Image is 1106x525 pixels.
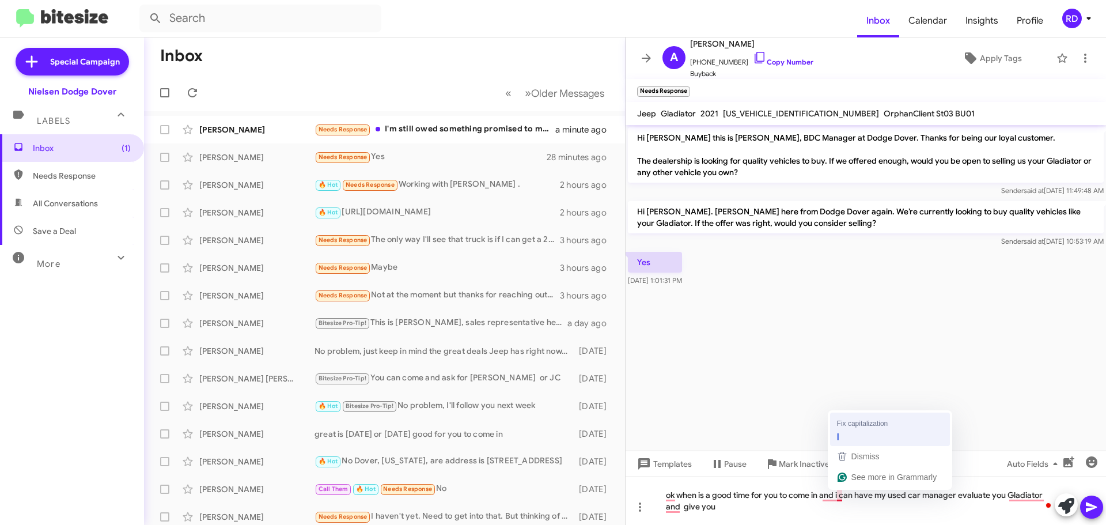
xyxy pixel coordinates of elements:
span: A [670,48,678,67]
button: Previous [498,81,518,105]
span: Pause [724,454,747,474]
div: [PERSON_NAME] [199,262,315,274]
p: Yes [628,252,682,273]
div: [PERSON_NAME] [199,235,315,246]
p: Hi [PERSON_NAME] this is [PERSON_NAME], BDC Manager at Dodge Dover. Thanks for being our loyal cu... [628,127,1104,183]
div: I'm still owed something promised to me during my sale in [DATE]. [315,123,555,136]
span: 🔥 Hot [319,402,338,410]
a: Copy Number [753,58,813,66]
div: No problem, just keep in mind the great deals Jeep has right now, like 0% for 60 [315,345,573,357]
div: great is [DATE] or [DATE] good for you to come in [315,428,573,440]
span: Mark Inactive [779,454,829,474]
span: Auto Fields [1007,454,1062,474]
span: Needs Response [383,485,432,493]
div: [DATE] [573,345,616,357]
small: Needs Response [637,86,690,97]
span: Sender [DATE] 11:49:48 AM [1001,186,1104,195]
div: [DATE] [573,484,616,495]
span: 2021 [700,108,718,119]
span: Bitesize Pro-Tip! [346,402,393,410]
div: No problem, I'll follow you next week [315,399,573,413]
div: 28 minutes ago [547,152,616,163]
span: Needs Response [319,236,368,244]
div: [PERSON_NAME] [199,318,315,329]
div: To enrich screen reader interactions, please activate Accessibility in Grammarly extension settings [626,477,1106,525]
span: 🔥 Hot [319,209,338,216]
span: [DATE] 1:01:31 PM [628,276,682,285]
a: Inbox [857,4,899,37]
div: Maybe [315,261,560,274]
h1: Inbox [160,47,203,65]
div: No Dover, [US_STATE], are address is [STREET_ADDRESS] [315,455,573,468]
a: Insights [956,4,1007,37]
span: Apply Tags [980,48,1022,69]
span: [US_VEHICLE_IDENTIFICATION_NUMBER] [723,108,879,119]
span: Bitesize Pro-Tip! [319,319,366,327]
span: said at [1024,237,1044,245]
input: Search [139,5,381,32]
div: [PERSON_NAME] [199,124,315,135]
div: a minute ago [555,124,616,135]
div: Nielsen Dodge Dover [28,86,116,97]
button: Templates [626,454,701,474]
div: a day ago [567,318,616,329]
button: Pause [701,454,756,474]
div: [PERSON_NAME] [199,179,315,191]
span: Needs Response [319,513,368,520]
nav: Page navigation example [499,81,611,105]
span: More [37,259,60,269]
span: Needs Response [319,153,368,161]
div: This is [PERSON_NAME], sales representative here at Dover Dodge [315,316,567,330]
span: Inbox [33,142,131,154]
div: [PERSON_NAME] [199,152,315,163]
div: [PERSON_NAME] [199,401,315,412]
div: [PERSON_NAME] [199,207,315,218]
p: Hi [PERSON_NAME]. [PERSON_NAME] here from Dodge Dover again. We’re currently looking to buy quali... [628,201,1104,233]
span: « [505,86,512,100]
span: Needs Response [346,181,395,188]
div: [DATE] [573,456,616,467]
span: [PHONE_NUMBER] [690,51,813,68]
div: 3 hours ago [560,290,616,301]
div: You can come and ask for [PERSON_NAME] or JC [315,372,573,385]
div: 2 hours ago [560,207,616,218]
span: (1) [122,142,131,154]
div: [PERSON_NAME] [PERSON_NAME] [199,373,315,384]
div: [DATE] [573,428,616,440]
button: RD [1052,9,1093,28]
span: said at [1024,186,1044,195]
span: » [525,86,531,100]
div: Yes [315,150,547,164]
div: No [315,482,573,496]
span: Jeep [637,108,656,119]
div: [URL][DOMAIN_NAME] [315,206,560,219]
a: Calendar [899,4,956,37]
div: [PERSON_NAME] [199,511,315,523]
div: 3 hours ago [560,262,616,274]
span: Gladiator [661,108,696,119]
div: RD [1062,9,1082,28]
div: [PERSON_NAME] [199,290,315,301]
div: [PERSON_NAME] [199,345,315,357]
div: Not at the moment but thanks for reaching out maybe it about a year [315,289,560,302]
span: Labels [37,116,70,126]
button: Mark Inactive [756,454,839,474]
span: 🔥 Hot [319,181,338,188]
button: Auto Fields [998,454,1071,474]
span: Bitesize Pro-Tip! [319,375,366,382]
span: Special Campaign [50,56,120,67]
button: Apply Tags [933,48,1051,69]
span: Needs Response [33,170,131,182]
a: Profile [1007,4,1052,37]
div: [PERSON_NAME] [199,428,315,440]
span: Needs Response [319,292,368,299]
div: 2 hours ago [560,179,616,191]
span: OrphanClient St03 BU01 [884,108,975,119]
span: Needs Response [319,126,368,133]
span: Save a Deal [33,225,76,237]
span: 🔥 Hot [356,485,376,493]
span: Buyback [690,68,813,80]
span: [PERSON_NAME] [690,37,813,51]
